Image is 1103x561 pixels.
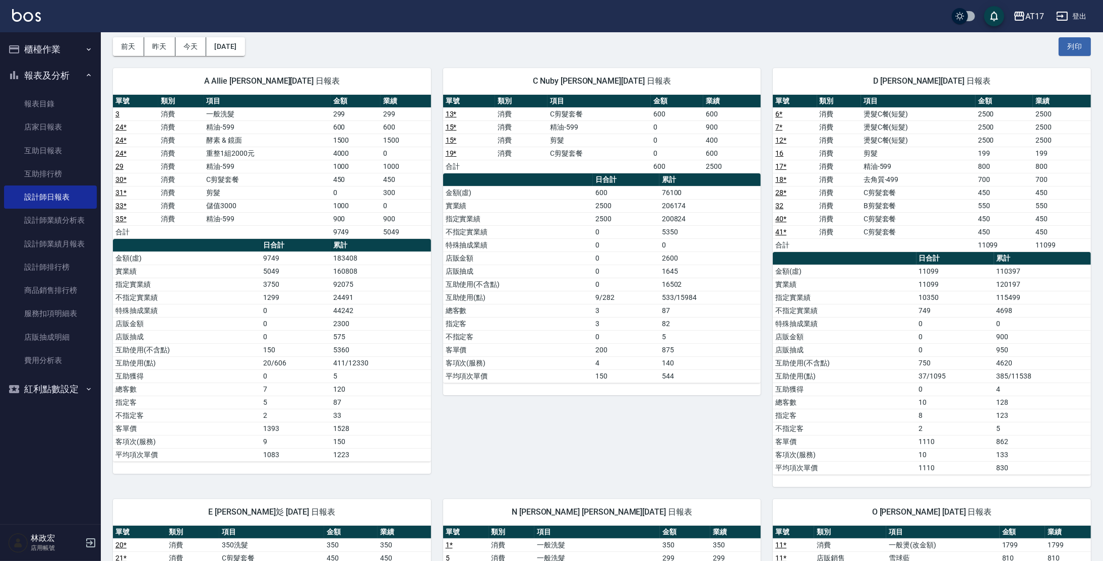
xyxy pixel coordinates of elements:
[773,435,916,448] td: 客單價
[817,147,861,160] td: 消費
[381,199,431,212] td: 0
[495,120,547,134] td: 消費
[916,422,994,435] td: 2
[261,409,331,422] td: 2
[773,265,916,278] td: 金額(虛)
[916,291,994,304] td: 10350
[4,36,97,63] button: 櫃檯作業
[975,95,1033,108] th: 金額
[659,225,761,238] td: 5350
[547,134,651,147] td: 剪髮
[1033,238,1091,252] td: 11099
[817,186,861,199] td: 消費
[916,383,994,396] td: 0
[443,278,593,291] td: 互助使用(不含點)
[443,291,593,304] td: 互助使用(點)
[261,448,331,461] td: 1083
[113,265,261,278] td: 實業績
[113,422,261,435] td: 客單價
[547,147,651,160] td: C剪髮套餐
[113,95,158,108] th: 單號
[773,369,916,383] td: 互助使用(點)
[495,107,547,120] td: 消費
[331,120,381,134] td: 600
[703,107,761,120] td: 600
[158,212,204,225] td: 消費
[261,435,331,448] td: 9
[817,95,861,108] th: 類別
[1033,160,1091,173] td: 800
[975,199,1033,212] td: 550
[916,265,994,278] td: 11099
[1033,212,1091,225] td: 450
[773,448,916,461] td: 客項次(服務)
[331,304,431,317] td: 44242
[773,330,916,343] td: 店販金額
[331,422,431,435] td: 1528
[659,252,761,265] td: 2600
[861,212,975,225] td: C剪髮套餐
[331,356,431,369] td: 411/12330
[113,239,431,462] table: a dense table
[443,186,593,199] td: 金額(虛)
[975,173,1033,186] td: 700
[331,160,381,173] td: 1000
[495,95,547,108] th: 類別
[593,369,659,383] td: 150
[861,186,975,199] td: C剪髮套餐
[261,239,331,252] th: 日合計
[443,199,593,212] td: 實業績
[994,383,1091,396] td: 4
[331,383,431,396] td: 120
[547,95,651,108] th: 項目
[158,107,204,120] td: 消費
[773,238,817,252] td: 合計
[651,120,703,134] td: 0
[158,186,204,199] td: 消費
[994,396,1091,409] td: 128
[861,120,975,134] td: 燙髮C餐(短髮)
[4,115,97,139] a: 店家日報表
[861,134,975,147] td: 燙髮C餐(短髮)
[703,160,761,173] td: 2500
[659,356,761,369] td: 140
[1033,186,1091,199] td: 450
[659,343,761,356] td: 875
[916,343,994,356] td: 0
[817,199,861,212] td: 消費
[113,278,261,291] td: 指定實業績
[331,173,381,186] td: 450
[773,356,916,369] td: 互助使用(不含點)
[443,160,496,173] td: 合計
[4,326,97,349] a: 店販抽成明細
[113,409,261,422] td: 不指定客
[773,278,916,291] td: 實業績
[495,147,547,160] td: 消費
[916,304,994,317] td: 749
[773,422,916,435] td: 不指定客
[331,409,431,422] td: 33
[331,107,381,120] td: 299
[115,110,119,118] a: 3
[994,304,1091,317] td: 4698
[381,212,431,225] td: 900
[975,120,1033,134] td: 2500
[1033,147,1091,160] td: 199
[1033,120,1091,134] td: 2500
[113,343,261,356] td: 互助使用(不含點)
[994,278,1091,291] td: 120197
[443,212,593,225] td: 指定實業績
[206,37,244,56] button: [DATE]
[4,302,97,325] a: 服務扣項明細表
[994,369,1091,383] td: 385/11538
[261,252,331,265] td: 9749
[994,409,1091,422] td: 123
[659,330,761,343] td: 5
[994,252,1091,265] th: 累計
[593,186,659,199] td: 600
[113,291,261,304] td: 不指定實業績
[1033,173,1091,186] td: 700
[773,383,916,396] td: 互助獲得
[158,160,204,173] td: 消費
[593,304,659,317] td: 3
